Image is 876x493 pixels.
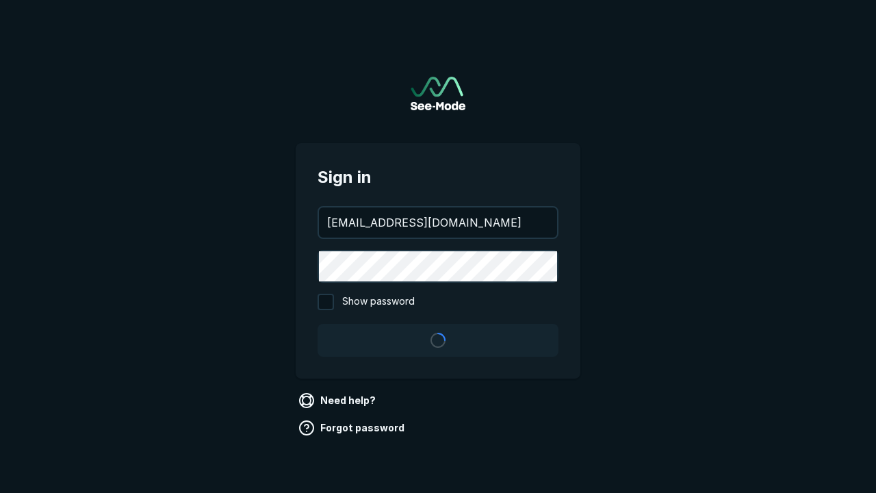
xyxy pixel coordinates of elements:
span: Show password [342,294,415,310]
a: Forgot password [296,417,410,439]
a: Need help? [296,390,381,412]
span: Sign in [318,165,558,190]
input: your@email.com [319,207,557,238]
img: See-Mode Logo [411,77,465,110]
a: Go to sign in [411,77,465,110]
